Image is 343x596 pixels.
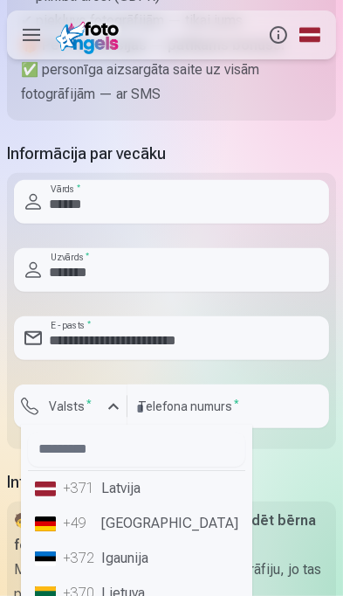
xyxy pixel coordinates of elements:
li: [GEOGRAPHIC_DATA] [28,506,245,541]
img: /fa1 [56,16,125,54]
button: Info [263,10,294,59]
p: ✅ personīga aizsargāta saite uz visām fotogrāfijām — ar SMS [21,58,322,107]
div: +372 [63,548,98,569]
div: +371 [63,478,98,499]
strong: 🧒 Kāpēc nepieciešams augšupielādēt bērna fotogrāfiju? [14,512,316,553]
li: Latvija [28,471,245,506]
div: +49 [63,513,98,534]
h5: Informācija par bērnu [7,470,336,495]
label: Valsts [42,398,99,415]
h5: Informācija par vecāku [7,142,336,166]
a: Global [294,10,326,59]
li: Igaunija [28,541,245,576]
button: Valsts* [14,385,127,428]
